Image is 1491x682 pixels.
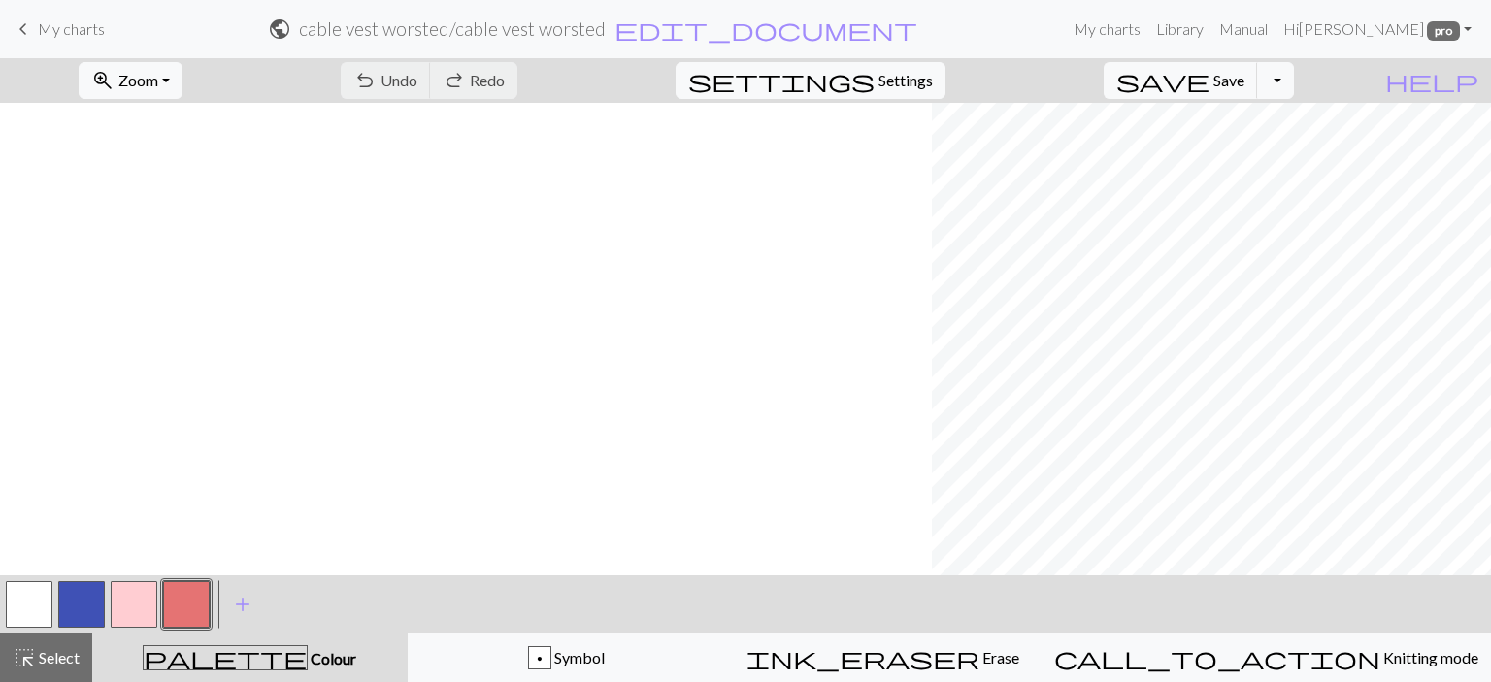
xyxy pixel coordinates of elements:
span: public [268,16,291,43]
button: SettingsSettings [676,62,945,99]
span: add [231,591,254,618]
span: pro [1427,21,1460,41]
span: keyboard_arrow_left [12,16,35,43]
a: My charts [12,13,105,46]
span: palette [144,644,307,671]
h2: cable vest worsted / cable vest worsted [299,17,606,40]
span: Knitting mode [1380,648,1478,666]
span: highlight_alt [13,644,36,671]
span: Select [36,648,80,666]
button: Save [1104,62,1258,99]
span: settings [688,67,875,94]
span: Zoom [118,71,158,89]
button: Colour [92,633,408,682]
span: ink_eraser [746,644,979,671]
button: Knitting mode [1042,633,1491,682]
a: Manual [1211,10,1276,49]
span: Colour [308,649,356,667]
span: Symbol [551,648,605,666]
span: My charts [38,19,105,38]
span: Save [1213,71,1244,89]
span: edit_document [614,16,917,43]
span: help [1385,67,1478,94]
a: My charts [1066,10,1148,49]
span: Erase [979,648,1019,666]
button: Zoom [79,62,182,99]
span: Settings [878,69,933,92]
span: zoom_in [91,67,115,94]
button: p Symbol [408,633,725,682]
i: Settings [688,69,875,92]
a: Hi[PERSON_NAME] pro [1276,10,1479,49]
span: call_to_action [1054,644,1380,671]
span: save [1116,67,1209,94]
button: Erase [724,633,1042,682]
a: Library [1148,10,1211,49]
div: p [529,647,550,670]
